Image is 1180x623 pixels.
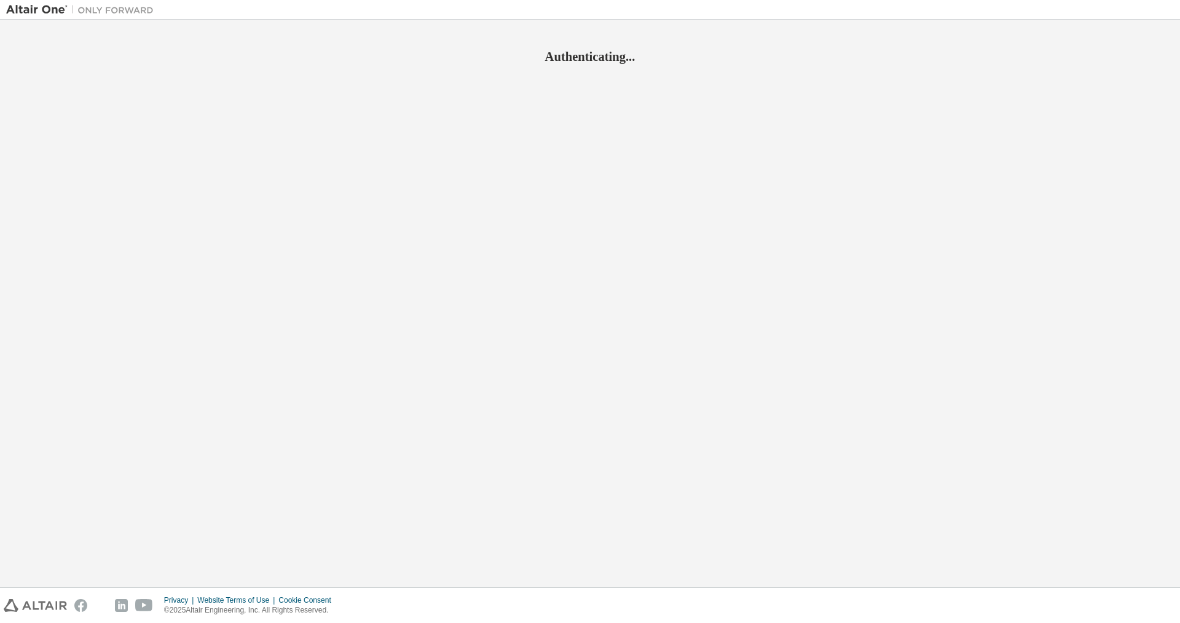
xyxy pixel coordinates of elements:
div: Website Terms of Use [197,595,278,605]
img: youtube.svg [135,599,153,612]
img: facebook.svg [74,599,87,612]
p: © 2025 Altair Engineering, Inc. All Rights Reserved. [164,605,339,616]
div: Privacy [164,595,197,605]
img: altair_logo.svg [4,599,67,612]
h2: Authenticating... [6,49,1174,65]
img: linkedin.svg [115,599,128,612]
div: Cookie Consent [278,595,338,605]
img: Altair One [6,4,160,16]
